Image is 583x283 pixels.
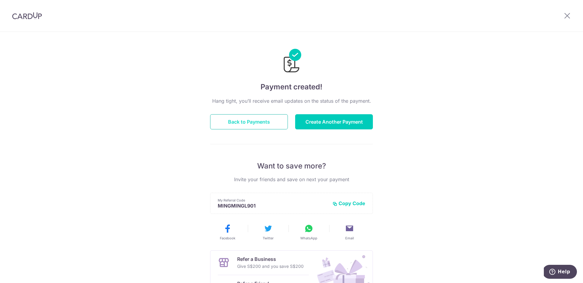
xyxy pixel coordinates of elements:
button: Back to Payments [210,114,288,129]
button: Facebook [210,224,245,241]
button: Twitter [250,224,286,241]
span: Twitter [263,236,274,241]
span: Email [345,236,354,241]
span: Facebook [220,236,235,241]
span: WhatsApp [300,236,317,241]
p: My Referral Code [218,198,328,203]
img: Payments [282,49,301,74]
button: Create Another Payment [295,114,373,129]
p: Invite your friends and save on next your payment [210,176,373,183]
h4: Payment created! [210,82,373,92]
button: Copy Code [332,200,365,206]
p: MINGMINGL901 [218,203,328,209]
p: Hang tight, you’ll receive email updates on the status of the payment. [210,97,373,105]
p: Want to save more? [210,161,373,171]
img: CardUp [12,12,42,19]
iframe: Opens a widget where you can find more information [544,265,577,280]
p: Give S$200 and you save S$200 [237,263,304,270]
button: WhatsApp [291,224,327,241]
button: Email [332,224,367,241]
p: Refer a Business [237,255,304,263]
